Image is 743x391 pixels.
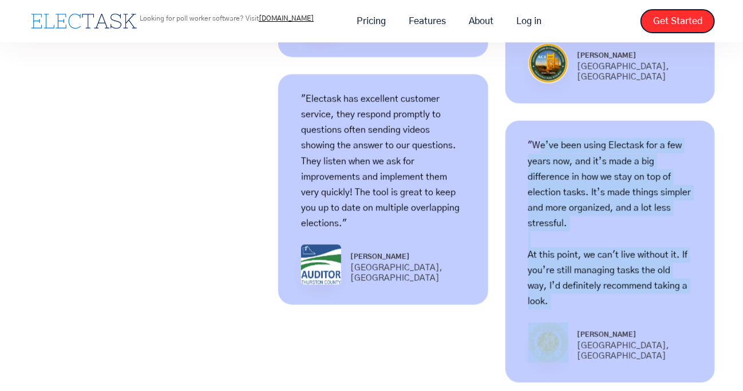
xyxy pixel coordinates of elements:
p: "We’ve been using Electask for a few years now, and it’s made a big difference in how we stay on ... [528,138,693,309]
a: home [28,11,140,32]
a: Log in [505,9,554,33]
a: Pricing [346,9,398,33]
div: [GEOGRAPHIC_DATA], [GEOGRAPHIC_DATA] [350,263,465,283]
h6: [PERSON_NAME] [578,50,693,60]
div: [GEOGRAPHIC_DATA], [GEOGRAPHIC_DATA] [578,61,693,82]
div: [GEOGRAPHIC_DATA], [GEOGRAPHIC_DATA] [578,341,693,361]
h6: [PERSON_NAME] [578,329,693,339]
a: Get Started [641,9,715,33]
a: Features [398,9,458,33]
a: [DOMAIN_NAME] [259,15,314,22]
a: About [458,9,505,33]
p: "Electask has excellent customer service, they respond promptly to questions often sending videos... [301,91,465,232]
h6: [PERSON_NAME] [350,251,465,261]
p: Looking for poll worker software? Visit [140,15,314,22]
